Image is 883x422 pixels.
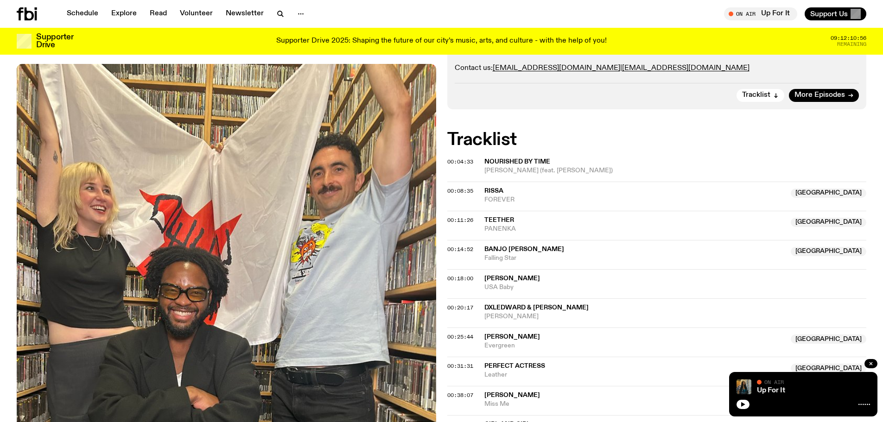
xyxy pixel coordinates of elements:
[791,218,866,227] span: [GEOGRAPHIC_DATA]
[447,391,473,399] span: 00:38:07
[455,64,859,73] p: Contact us: |
[484,312,867,321] span: [PERSON_NAME]
[484,275,540,282] span: [PERSON_NAME]
[447,305,473,310] button: 00:20:17
[484,392,540,398] span: [PERSON_NAME]
[484,363,545,369] span: Perfect Actress
[447,158,473,165] span: 00:04:33
[484,283,867,292] span: USA Baby
[484,166,867,175] span: [PERSON_NAME] (feat. [PERSON_NAME])
[831,36,866,41] span: 09:12:10:56
[447,333,473,340] span: 00:25:44
[791,247,866,256] span: [GEOGRAPHIC_DATA]
[447,393,473,398] button: 00:38:07
[447,246,473,253] span: 00:14:52
[36,33,73,49] h3: Supporter Drive
[447,189,473,194] button: 00:08:35
[484,334,540,340] span: [PERSON_NAME]
[447,218,473,223] button: 00:11:26
[447,275,473,282] span: 00:18:00
[484,217,514,223] span: Teether
[484,254,786,263] span: Falling Star
[791,334,866,344] span: [GEOGRAPHIC_DATA]
[447,276,473,281] button: 00:18:00
[764,379,784,385] span: On Air
[484,304,589,311] span: dxledward & [PERSON_NAME]
[724,7,797,20] button: On AirUp For It
[106,7,142,20] a: Explore
[791,189,866,198] span: [GEOGRAPHIC_DATA]
[805,7,866,20] button: Support Us
[742,92,770,99] span: Tracklist
[810,10,848,18] span: Support Us
[144,7,172,20] a: Read
[484,341,786,350] span: Evergreen
[737,379,751,394] img: Ify - a Brown Skin girl with black braided twists, looking up to the side with her tongue stickin...
[484,225,786,233] span: PANENKA
[174,7,218,20] a: Volunteer
[447,304,473,311] span: 00:20:17
[484,195,786,204] span: FOREVER
[447,362,473,370] span: 00:31:31
[447,216,473,224] span: 00:11:26
[447,247,473,252] button: 00:14:52
[276,37,607,45] p: Supporter Drive 2025: Shaping the future of our city’s music, arts, and culture - with the help o...
[447,187,473,195] span: 00:08:35
[484,246,564,252] span: Banjo [PERSON_NAME]
[794,92,845,99] span: More Episodes
[484,158,550,165] span: Nourished By Time
[757,387,785,394] a: Up For It
[61,7,104,20] a: Schedule
[447,364,473,369] button: 00:31:31
[837,42,866,47] span: Remaining
[447,334,473,340] button: 00:25:44
[484,400,786,409] span: Miss Me
[484,188,503,194] span: RISSA
[447,159,473,164] button: 00:04:33
[220,7,269,20] a: Newsletter
[447,132,867,148] h2: Tracklist
[737,89,784,102] button: Tracklist
[622,64,750,72] a: [EMAIL_ADDRESS][DOMAIN_NAME]
[484,371,786,379] span: Leather
[493,64,620,72] a: [EMAIL_ADDRESS][DOMAIN_NAME]
[789,89,859,102] a: More Episodes
[791,364,866,373] span: [GEOGRAPHIC_DATA]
